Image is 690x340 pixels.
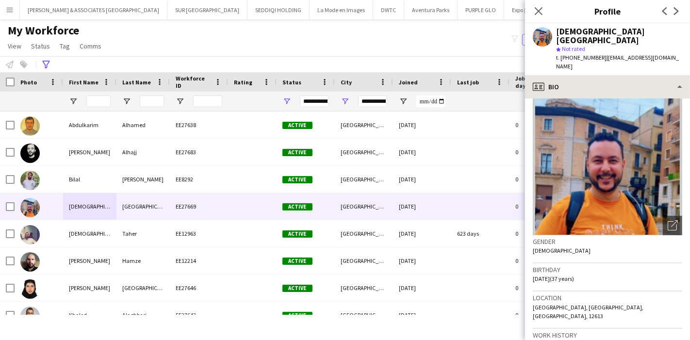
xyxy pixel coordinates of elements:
[533,275,574,282] span: [DATE] (37 years)
[509,166,573,193] div: 0
[167,0,247,19] button: SUR [GEOGRAPHIC_DATA]
[63,193,116,220] div: [DEMOGRAPHIC_DATA]
[63,275,116,301] div: [PERSON_NAME]
[458,0,504,19] button: PURPLE GLO
[533,304,643,320] span: [GEOGRAPHIC_DATA], [GEOGRAPHIC_DATA], [GEOGRAPHIC_DATA], 12613
[170,247,228,274] div: EE12214
[122,79,151,86] span: Last Name
[20,198,40,217] img: Islam Salem
[509,193,573,220] div: 0
[170,139,228,165] div: EE27683
[556,27,682,45] div: [DEMOGRAPHIC_DATA] [GEOGRAPHIC_DATA]
[556,54,679,70] span: | [EMAIL_ADDRESS][DOMAIN_NAME]
[20,0,167,19] button: [PERSON_NAME] & ASSOCIATES [GEOGRAPHIC_DATA]
[170,220,228,247] div: EE12963
[176,97,184,106] button: Open Filter Menu
[533,331,682,340] h3: Work history
[663,216,682,235] div: Open photos pop-in
[122,97,131,106] button: Open Filter Menu
[282,122,312,129] span: Active
[341,79,352,86] span: City
[20,144,40,163] img: Anwar Alhajj
[116,139,170,165] div: Alhajj
[247,0,310,19] button: SEDDIQI HOLDING
[170,275,228,301] div: EE27646
[170,166,228,193] div: EE8292
[509,220,573,247] div: 0
[63,247,116,274] div: [PERSON_NAME]
[509,112,573,138] div: 0
[335,247,393,274] div: [GEOGRAPHIC_DATA]
[509,275,573,301] div: 0
[393,275,451,301] div: [DATE]
[457,79,479,86] span: Last job
[63,112,116,138] div: Abdulkarim
[140,96,164,107] input: Last Name Filter Input
[556,54,607,61] span: t. [PHONE_NUMBER]
[86,96,111,107] input: First Name Filter Input
[20,171,40,190] img: Bilal Janjua
[399,97,408,106] button: Open Filter Menu
[20,307,40,326] img: Khaled Alaghbari
[451,220,509,247] div: 623 days
[335,166,393,193] div: [GEOGRAPHIC_DATA]
[416,96,445,107] input: Joined Filter Input
[282,258,312,265] span: Active
[76,40,105,52] a: Comms
[80,42,101,50] span: Comms
[335,275,393,301] div: [GEOGRAPHIC_DATA]
[8,23,79,38] span: My Workforce
[533,293,682,302] h3: Location
[373,0,404,19] button: DWTC
[20,225,40,244] img: Islam Taher
[116,193,170,220] div: [GEOGRAPHIC_DATA]
[533,265,682,274] h3: Birthday
[116,112,170,138] div: Alhamed
[504,0,586,19] button: Expo [GEOGRAPHIC_DATA]
[393,112,451,138] div: [DATE]
[63,220,116,247] div: [DEMOGRAPHIC_DATA]
[69,97,78,106] button: Open Filter Menu
[335,193,393,220] div: [GEOGRAPHIC_DATA]
[533,247,591,254] span: [DEMOGRAPHIC_DATA]
[116,166,170,193] div: [PERSON_NAME]
[404,0,458,19] button: Aventura Parks
[63,139,116,165] div: [PERSON_NAME]
[170,302,228,328] div: EE27643
[60,42,70,50] span: Tag
[20,79,37,86] span: Photo
[509,247,573,274] div: 0
[335,112,393,138] div: [GEOGRAPHIC_DATA]
[116,220,170,247] div: Taher
[525,75,690,98] div: Bio
[393,193,451,220] div: [DATE]
[533,237,682,246] h3: Gender
[193,96,222,107] input: Workforce ID Filter Input
[393,220,451,247] div: [DATE]
[335,139,393,165] div: [GEOGRAPHIC_DATA]
[282,97,291,106] button: Open Filter Menu
[282,203,312,210] span: Active
[533,90,682,235] img: Crew avatar or photo
[399,79,418,86] span: Joined
[116,302,170,328] div: Alaghbari
[56,40,74,52] a: Tag
[116,275,170,301] div: [GEOGRAPHIC_DATA]
[234,79,252,86] span: Rating
[509,139,573,165] div: 0
[4,40,25,52] a: View
[509,302,573,328] div: 0
[8,42,21,50] span: View
[63,302,116,328] div: Khaled
[393,247,451,274] div: [DATE]
[69,79,99,86] span: First Name
[522,34,571,46] button: Everyone5,747
[525,5,690,17] h3: Profile
[20,252,40,272] img: Jamal Hamze
[282,149,312,156] span: Active
[20,116,40,136] img: Abdulkarim Alhamed
[170,193,228,220] div: EE27669
[170,112,228,138] div: EE27638
[341,97,349,106] button: Open Filter Menu
[562,45,585,52] span: Not rated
